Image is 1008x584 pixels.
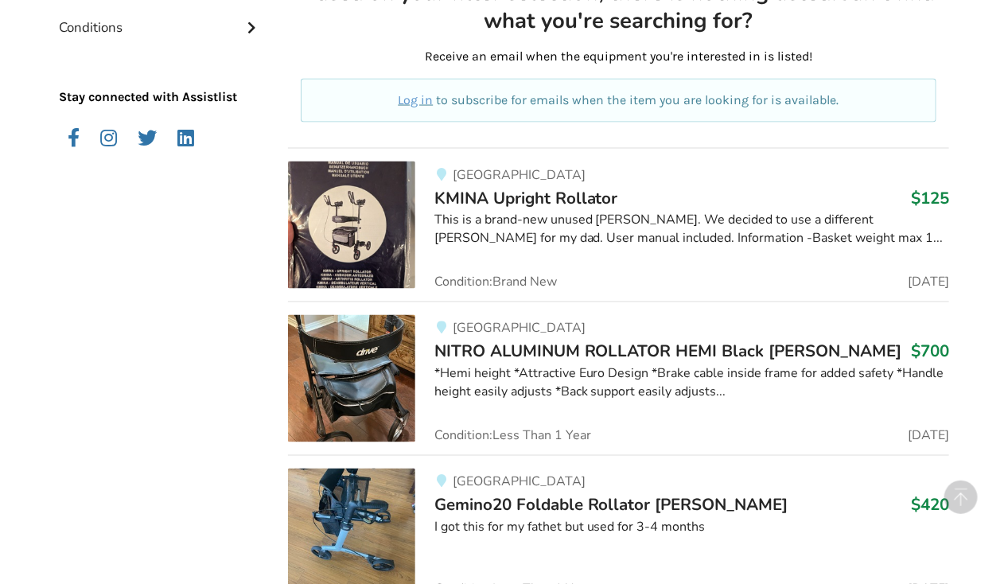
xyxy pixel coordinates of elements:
[434,276,557,289] span: Condition: Brand New
[288,148,949,302] a: mobility-kmina upright rollator[GEOGRAPHIC_DATA]KMINA Upright Rollator$125This is a brand-new unu...
[908,430,949,442] span: [DATE]
[434,212,949,248] div: This is a brand-new unused [PERSON_NAME]. We decided to use a different [PERSON_NAME] for my dad....
[320,91,917,110] p: to subscribe for emails when the item you are looking for is available.
[288,162,415,289] img: mobility-kmina upright rollator
[453,166,586,184] span: [GEOGRAPHIC_DATA]
[288,315,415,442] img: mobility-nitro aluminum rollator hemi black walker
[301,48,936,66] p: Receive an email when the equipment you're interested in is listed!
[59,44,263,107] p: Stay connected with Assistlist
[911,341,949,362] h3: $700
[908,276,949,289] span: [DATE]
[434,341,902,363] span: NITRO ALUMINUM ROLLATOR HEMI Black [PERSON_NAME]
[434,187,618,209] span: KMINA Upright Rollator
[453,320,586,337] span: [GEOGRAPHIC_DATA]
[434,494,788,516] span: Gemino20 Foldable Rollator [PERSON_NAME]
[398,92,433,107] a: Log in
[288,302,949,455] a: mobility-nitro aluminum rollator hemi black walker[GEOGRAPHIC_DATA]NITRO ALUMINUM ROLLATOR HEMI B...
[434,365,949,402] div: *Hemi height *Attractive Euro Design *Brake cable inside frame for added safety *Handle height ea...
[911,188,949,208] h3: $125
[434,430,591,442] span: Condition: Less Than 1 Year
[434,519,949,537] div: I got this for my fathet but used for 3-4 months
[453,473,586,491] span: [GEOGRAPHIC_DATA]
[911,495,949,516] h3: $420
